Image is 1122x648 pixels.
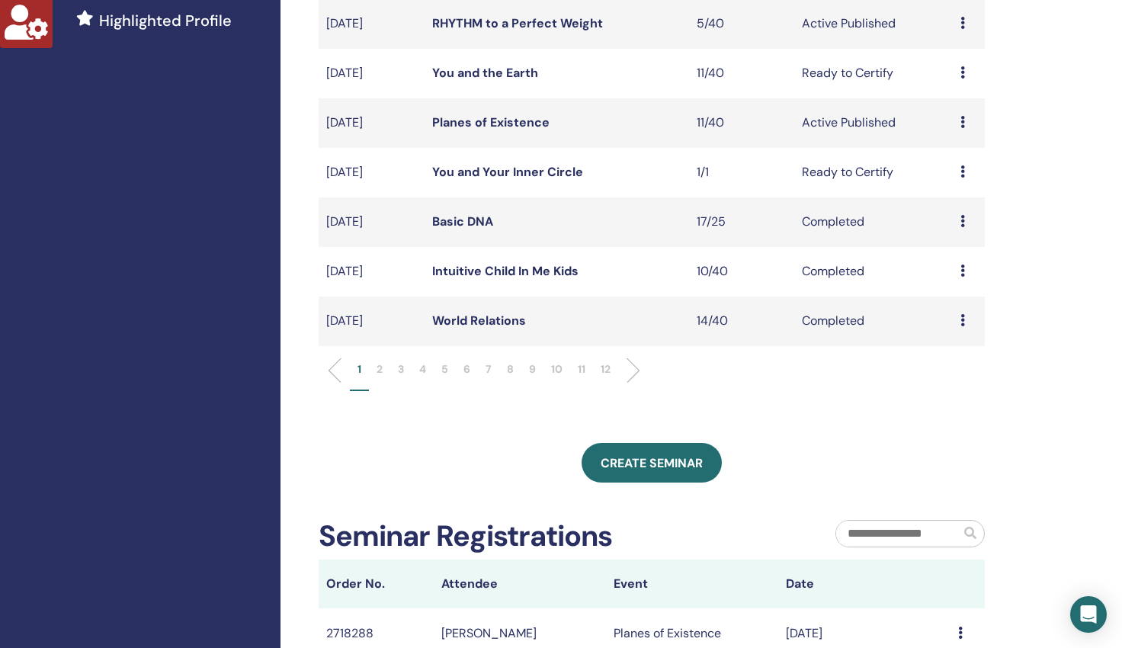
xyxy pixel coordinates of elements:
[689,247,795,297] td: 10/40
[794,197,953,247] td: Completed
[601,455,703,471] span: Create seminar
[357,361,361,377] p: 1
[432,313,526,329] a: World Relations
[377,361,383,377] p: 2
[319,297,425,346] td: [DATE]
[794,148,953,197] td: Ready to Certify
[398,361,404,377] p: 3
[606,560,778,608] th: Event
[507,361,514,377] p: 8
[778,560,950,608] th: Date
[319,247,425,297] td: [DATE]
[794,98,953,148] td: Active Published
[529,361,536,377] p: 9
[432,164,583,180] a: You and Your Inner Circle
[794,247,953,297] td: Completed
[432,213,493,229] a: Basic DNA
[319,519,612,554] h2: Seminar Registrations
[319,49,425,98] td: [DATE]
[319,148,425,197] td: [DATE]
[463,361,470,377] p: 6
[432,65,538,81] a: You and the Earth
[319,98,425,148] td: [DATE]
[794,297,953,346] td: Completed
[441,361,448,377] p: 5
[99,9,232,32] span: Highlighted Profile
[432,114,550,130] a: Planes of Existence
[689,197,795,247] td: 17/25
[434,560,606,608] th: Attendee
[432,15,603,31] a: RHYTHM to a Perfect Weight
[689,148,795,197] td: 1/1
[419,361,426,377] p: 4
[432,263,579,279] a: Intuitive Child In Me Kids
[582,443,722,483] a: Create seminar
[319,197,425,247] td: [DATE]
[578,361,585,377] p: 11
[689,297,795,346] td: 14/40
[486,361,492,377] p: 7
[1070,596,1107,633] div: Open Intercom Messenger
[689,98,795,148] td: 11/40
[601,361,611,377] p: 12
[551,361,563,377] p: 10
[689,49,795,98] td: 11/40
[319,560,434,608] th: Order No.
[794,49,953,98] td: Ready to Certify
